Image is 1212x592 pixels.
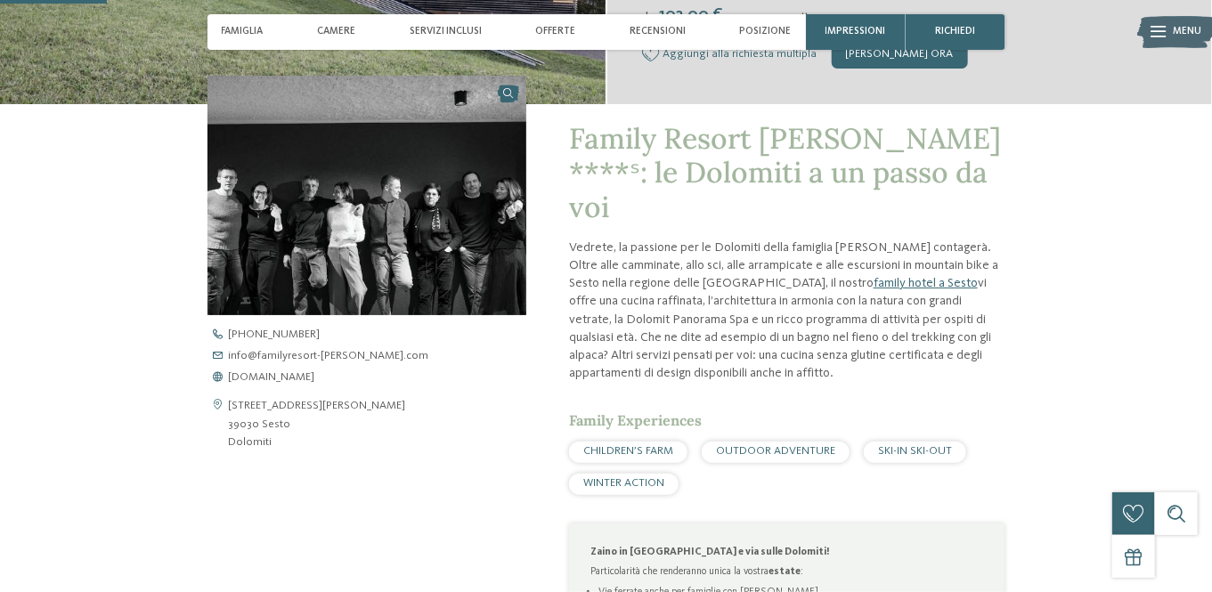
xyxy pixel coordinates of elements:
span: CHILDREN’S FARM [583,445,673,457]
span: da [643,12,655,22]
span: Famiglia [222,26,264,37]
strong: estate [769,566,801,577]
span: info@ familyresort-[PERSON_NAME]. com [229,351,429,362]
span: OUTDOOR ADVENTURE [716,445,835,457]
span: Family Experiences [569,411,702,429]
span: WINTER ACTION [583,477,664,489]
span: Offerte [535,26,575,37]
a: [DOMAIN_NAME] [207,372,552,384]
p: Particolarità che renderanno unica la vostra : [590,564,984,579]
a: family hotel a Sesto [874,277,978,289]
strong: Zaino in [GEOGRAPHIC_DATA] e via sulle Dolomiti! [590,547,829,557]
address: [STREET_ADDRESS][PERSON_NAME] 39030 Sesto Dolomiti [229,397,406,451]
img: Il nostro family hotel a Sesto, il vostro rifugio sulle Dolomiti. [207,76,526,315]
span: Family Resort [PERSON_NAME] ****ˢ: le Dolomiti a un passo da voi [569,120,1001,225]
span: a persona e a notte [728,12,815,22]
span: Aggiungi alla richiesta multipla [663,48,817,61]
div: [PERSON_NAME] ora [832,40,968,69]
span: Impressioni [826,26,886,37]
a: info@familyresort-[PERSON_NAME].com [207,351,552,362]
span: richiedi [935,26,975,37]
span: Posizione [739,26,791,37]
span: SKI-IN SKI-OUT [878,445,952,457]
p: Vedrete, la passione per le Dolomiti della famiglia [PERSON_NAME] contagerà. Oltre alle camminate... [569,239,1005,382]
span: Recensioni [630,26,686,37]
span: [DOMAIN_NAME] [229,372,315,384]
span: Camere [317,26,355,37]
span: Servizi inclusi [410,26,482,37]
span: 103,00 € [656,6,727,24]
a: [PHONE_NUMBER] [207,329,552,341]
span: [PHONE_NUMBER] [229,329,321,341]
